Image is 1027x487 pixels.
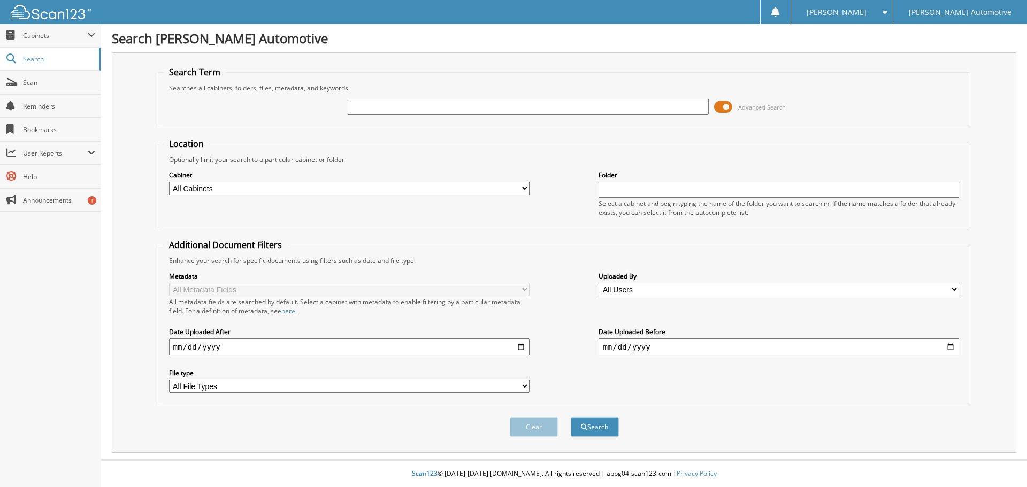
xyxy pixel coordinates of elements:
button: Search [571,417,619,437]
div: Searches all cabinets, folders, files, metadata, and keywords [164,83,965,92]
span: User Reports [23,149,88,158]
span: Search [23,55,94,64]
span: Cabinets [23,31,88,40]
label: Date Uploaded Before [599,327,959,336]
span: Help [23,172,95,181]
h1: Search [PERSON_NAME] Automotive [112,29,1016,47]
label: Metadata [169,272,530,281]
img: scan123-logo-white.svg [11,5,91,19]
span: [PERSON_NAME] [807,9,867,16]
legend: Location [164,138,209,150]
div: © [DATE]-[DATE] [DOMAIN_NAME]. All rights reserved | appg04-scan123-com | [101,461,1027,487]
label: Date Uploaded After [169,327,530,336]
input: end [599,338,959,355]
span: Advanced Search [738,103,786,111]
label: Cabinet [169,171,530,180]
label: File type [169,368,530,377]
span: [PERSON_NAME] Automotive [909,9,1011,16]
span: Reminders [23,102,95,111]
button: Clear [510,417,558,437]
a: Privacy Policy [677,469,717,478]
div: Select a cabinet and begin typing the name of the folder you want to search in. If the name match... [599,199,959,217]
div: Optionally limit your search to a particular cabinet or folder [164,155,965,164]
legend: Additional Document Filters [164,239,287,251]
span: Scan [23,78,95,87]
span: Bookmarks [23,125,95,134]
label: Uploaded By [599,272,959,281]
span: Announcements [23,196,95,205]
div: All metadata fields are searched by default. Select a cabinet with metadata to enable filtering b... [169,297,530,315]
span: Scan123 [412,469,438,478]
div: 1 [88,196,96,205]
legend: Search Term [164,66,226,78]
label: Folder [599,171,959,180]
div: Enhance your search for specific documents using filters such as date and file type. [164,256,965,265]
a: here [281,306,295,315]
input: start [169,338,530,355]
